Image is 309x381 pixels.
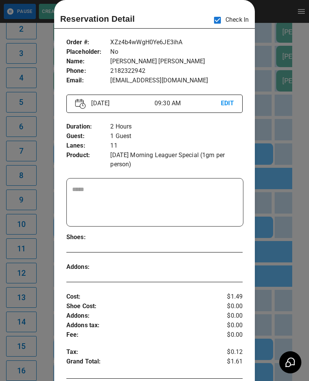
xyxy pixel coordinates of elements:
[213,330,243,340] p: $0.00
[213,302,243,311] p: $0.00
[213,321,243,330] p: $0.00
[60,13,135,25] p: Reservation Detail
[209,12,249,28] p: Check In
[88,99,154,108] p: [DATE]
[66,122,111,132] p: Duration :
[66,321,213,330] p: Addons tax :
[66,311,213,321] p: Addons :
[154,99,221,108] p: 09:30 AM
[110,76,243,85] p: [EMAIL_ADDRESS][DOMAIN_NAME]
[110,141,243,151] p: 11
[221,99,234,108] p: EDIT
[213,311,243,321] p: $0.00
[110,57,243,66] p: [PERSON_NAME] [PERSON_NAME]
[213,292,243,302] p: $1.49
[66,347,213,357] p: Tax :
[66,151,111,160] p: Product :
[66,66,111,76] p: Phone :
[110,122,243,132] p: 2 Hours
[66,330,213,340] p: Fee :
[110,151,243,169] p: [DATE] Morning Leaguer Special (1gm per person)
[110,38,243,47] p: XZz4b4wWgH0Ye6JE3ihA
[110,47,243,57] p: No
[66,38,111,47] p: Order # :
[213,357,243,368] p: $1.61
[66,302,213,311] p: Shoe Cost :
[213,347,243,357] p: $0.12
[66,47,111,57] p: Placeholder :
[66,57,111,66] p: Name :
[66,292,213,302] p: Cost :
[66,262,111,272] p: Addons :
[110,132,243,141] p: 1 Guest
[66,233,111,242] p: Shoes :
[110,66,243,76] p: 2182322942
[66,76,111,85] p: Email :
[75,99,86,109] img: Vector
[66,132,111,141] p: Guest :
[66,357,213,368] p: Grand Total :
[66,141,111,151] p: Lanes :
